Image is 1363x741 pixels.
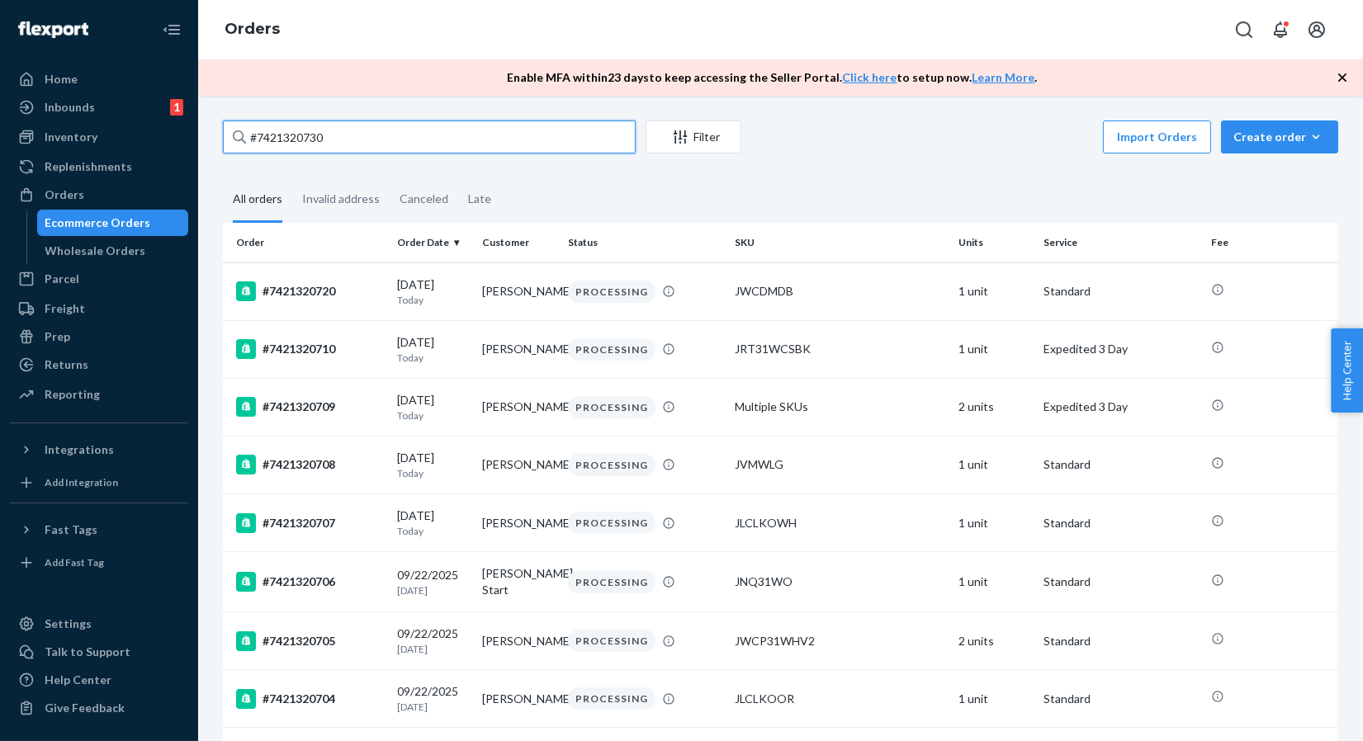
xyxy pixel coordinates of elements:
[735,633,944,649] div: JWCP31WHV2
[568,281,655,303] div: PROCESSING
[568,396,655,418] div: PROCESSING
[728,378,951,436] td: Multiple SKUs
[568,512,655,534] div: PROCESSING
[397,507,470,538] div: [DATE]
[45,644,130,660] div: Talk to Support
[476,494,561,552] td: [PERSON_NAME]
[568,338,655,361] div: PROCESSING
[45,555,104,569] div: Add Fast Tag
[1204,223,1338,262] th: Fee
[10,470,188,496] a: Add Integration
[45,243,146,259] div: Wholesale Orders
[400,177,448,220] div: Canceled
[952,494,1038,552] td: 1 unit
[45,328,70,345] div: Prep
[45,71,78,87] div: Home
[397,293,470,307] p: Today
[10,182,188,208] a: Orders
[45,186,84,203] div: Orders
[10,266,188,292] a: Parcel
[735,283,944,300] div: JWCDMDB
[10,66,188,92] a: Home
[10,295,188,322] a: Freight
[397,700,470,714] p: [DATE]
[1044,456,1198,473] p: Standard
[45,522,97,538] div: Fast Tags
[952,670,1038,728] td: 1 unit
[397,642,470,656] p: [DATE]
[236,631,384,651] div: #7421320705
[561,223,729,262] th: Status
[233,177,282,223] div: All orders
[735,573,944,590] div: JNQ31WO
[1331,328,1363,413] button: Help Center
[646,129,741,145] div: Filter
[18,21,88,38] img: Flexport logo
[568,454,655,476] div: PROCESSING
[1300,13,1333,46] button: Open account menu
[45,356,88,373] div: Returns
[397,408,470,422] p: Today
[952,436,1038,493] td: 1 unit
[952,612,1038,670] td: 2 units
[476,436,561,493] td: [PERSON_NAME]
[843,70,897,84] a: Click here
[1233,129,1326,145] div: Create order
[1221,120,1338,153] button: Create order
[728,223,951,262] th: SKU
[302,177,380,220] div: Invalid address
[476,670,561,728] td: [PERSON_NAME]
[1044,633,1198,649] p: Standard
[45,99,95,116] div: Inbounds
[952,262,1038,320] td: 1 unit
[45,129,97,145] div: Inventory
[397,276,470,307] div: [DATE]
[10,94,188,120] a: Inbounds1
[646,120,741,153] button: Filter
[10,667,188,693] a: Help Center
[211,6,293,54] ol: breadcrumbs
[236,397,384,417] div: #7421320709
[735,515,944,531] div: JLCLKOWH
[10,695,188,721] button: Give Feedback
[45,386,100,403] div: Reporting
[397,583,470,597] p: [DATE]
[45,271,79,287] div: Parcel
[1044,283,1198,300] p: Standard
[568,687,655,710] div: PROCESSING
[952,320,1038,378] td: 1 unit
[1037,223,1204,262] th: Service
[397,392,470,422] div: [DATE]
[10,550,188,576] a: Add Fast Tag
[397,351,470,365] p: Today
[476,262,561,320] td: [PERSON_NAME]
[476,320,561,378] td: [PERSON_NAME]
[45,158,132,175] div: Replenishments
[1044,691,1198,707] p: Standard
[10,639,188,665] button: Talk to Support
[10,611,188,637] a: Settings
[476,612,561,670] td: [PERSON_NAME]
[1103,120,1211,153] button: Import Orders
[482,235,555,249] div: Customer
[155,13,188,46] button: Close Navigation
[397,567,470,597] div: 09/22/2025
[33,12,92,26] span: Support
[170,99,183,116] div: 1
[45,616,92,632] div: Settings
[10,437,188,463] button: Integrations
[952,223,1038,262] th: Units
[735,341,944,357] div: JRT31WCSBK
[10,352,188,378] a: Returns
[952,552,1038,612] td: 1 unit
[397,450,470,480] div: [DATE]
[236,513,384,533] div: #7421320707
[236,339,384,359] div: #7421320710
[735,456,944,473] div: JVMWLG
[236,572,384,592] div: #7421320706
[236,281,384,301] div: #7421320720
[1264,13,1297,46] button: Open notifications
[476,552,561,612] td: [PERSON_NAME] Start
[45,215,151,231] div: Ecommerce Orders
